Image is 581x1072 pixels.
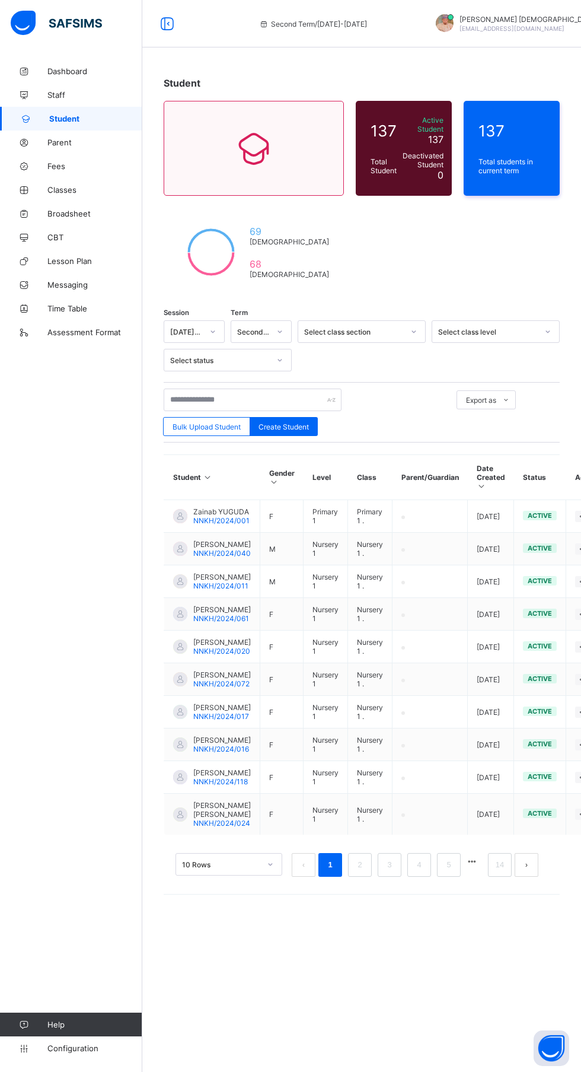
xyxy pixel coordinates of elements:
span: active [528,772,552,781]
td: Nursery 1 [304,761,348,794]
i: Sort in Ascending Order [477,482,487,491]
span: [EMAIL_ADDRESS][DOMAIN_NAME] [459,25,564,32]
li: 下一页 [515,853,538,877]
td: F [260,598,304,631]
span: active [528,740,552,748]
span: Total students in current term [478,157,545,175]
a: 14 [492,857,507,873]
td: Nursery 1 . [348,761,392,794]
span: [DEMOGRAPHIC_DATA] [250,237,329,246]
td: Nursery 1 [304,565,348,598]
th: Student [164,455,260,500]
span: NNKH/2024/011 [193,581,248,590]
span: [PERSON_NAME] [193,736,251,745]
td: [DATE] [468,598,514,631]
span: [PERSON_NAME] [193,540,251,549]
span: active [528,675,552,683]
li: 向后 5 页 [464,853,480,870]
th: Parent/Guardian [392,455,468,500]
span: session/term information [259,20,367,28]
span: NNKH/2024/072 [193,679,250,688]
a: 4 [413,857,424,873]
td: [DATE] [468,631,514,663]
span: [PERSON_NAME] [193,703,251,712]
span: NNKH/2024/061 [193,614,249,623]
span: NNKH/2024/040 [193,549,251,558]
span: 0 [438,169,443,181]
td: [DATE] [468,794,514,835]
li: 4 [407,853,431,877]
td: [DATE] [468,500,514,533]
td: Nursery 1 [304,533,348,565]
td: Nursery 1 . [348,729,392,761]
span: Dashboard [47,66,142,76]
img: safsims [11,11,102,36]
span: Broadsheet [47,209,142,218]
i: Sort in Ascending Order [203,473,213,482]
i: Sort in Ascending Order [269,478,279,486]
li: 2 [348,853,372,877]
td: F [260,663,304,696]
span: 69 [250,225,329,237]
span: 137 [428,133,443,145]
span: Fees [47,161,142,171]
td: Nursery 1 [304,598,348,631]
span: [PERSON_NAME] [193,638,251,647]
td: Nursery 1 . [348,663,392,696]
span: Student [49,114,142,123]
td: [DATE] [468,663,514,696]
span: [PERSON_NAME] [193,670,251,679]
th: Status [514,455,566,500]
td: [DATE] [468,565,514,598]
span: active [528,577,552,585]
li: 上一页 [292,853,315,877]
th: Gender [260,455,304,500]
span: active [528,642,552,650]
a: 5 [443,857,454,873]
td: F [260,500,304,533]
span: Staff [47,90,142,100]
li: 5 [437,853,461,877]
span: NNKH/2024/001 [193,516,250,525]
td: Nursery 1 . [348,631,392,663]
button: next page [515,853,538,877]
td: [DATE] [468,696,514,729]
span: active [528,809,552,817]
span: [DEMOGRAPHIC_DATA] [250,270,329,279]
span: Session [164,308,189,317]
span: Bulk Upload Student [173,422,241,431]
div: Select class section [304,327,404,336]
span: active [528,544,552,552]
td: [DATE] [468,729,514,761]
span: Help [47,1020,142,1029]
span: active [528,609,552,618]
span: NNKH/2024/016 [193,745,249,753]
td: Nursery 1 [304,696,348,729]
span: Deactivated Student [403,151,443,169]
td: [DATE] [468,761,514,794]
td: Nursery 1 . [348,696,392,729]
div: Select status [170,356,270,365]
span: CBT [47,233,142,242]
span: [PERSON_NAME] [193,605,251,614]
th: Date Created [468,455,514,500]
td: Primary 1 . [348,500,392,533]
td: Nursery 1 . [348,533,392,565]
span: 137 [478,122,545,140]
span: Time Table [47,304,142,313]
th: Level [304,455,348,500]
div: 10 Rows [182,860,260,869]
td: Nursery 1 [304,631,348,663]
a: 2 [354,857,365,873]
span: 137 [371,122,397,140]
span: 68 [250,258,329,270]
span: [PERSON_NAME] [PERSON_NAME] [193,801,251,819]
td: F [260,696,304,729]
span: Student [164,77,200,89]
button: Open asap [534,1030,569,1066]
span: Term [231,308,248,317]
span: Configuration [47,1044,142,1053]
div: [DATE]-[DATE] [170,327,203,336]
td: M [260,533,304,565]
td: Nursery 1 . [348,565,392,598]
